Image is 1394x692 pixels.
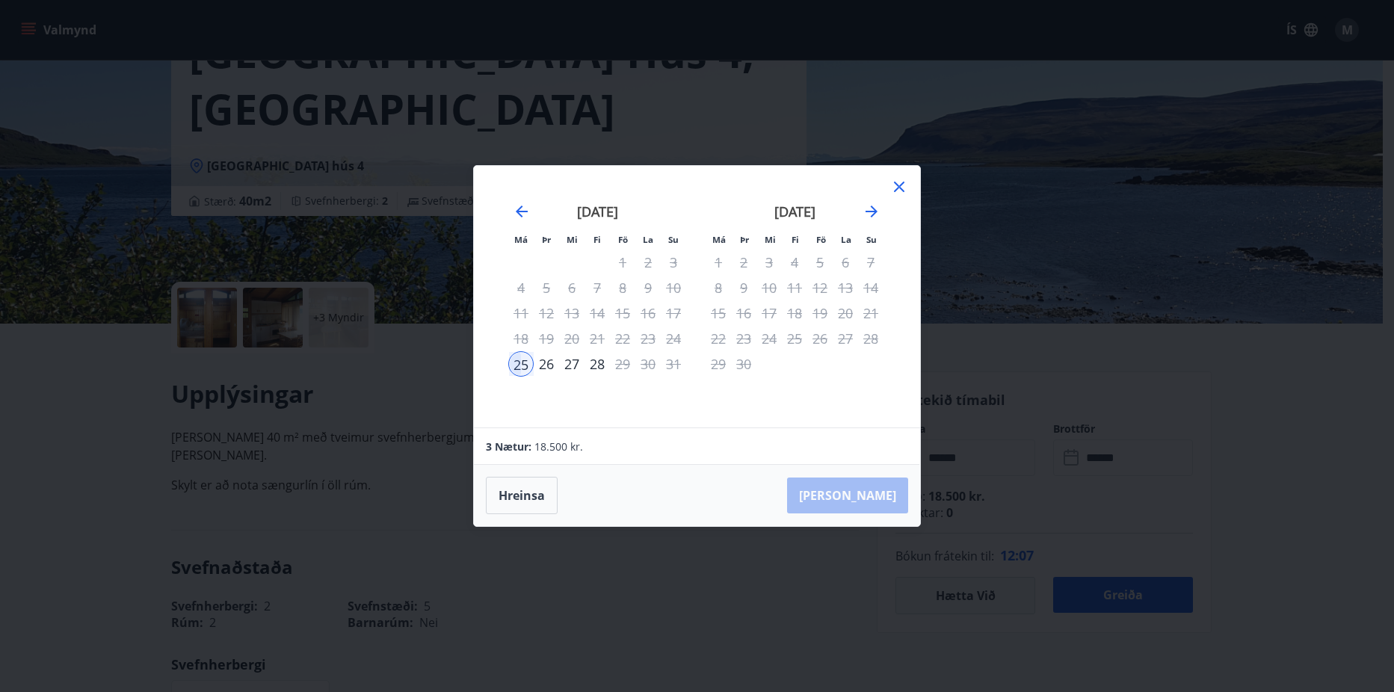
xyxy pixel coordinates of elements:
td: Not available. mánudagur, 22. september 2025 [706,326,731,351]
td: Not available. föstudagur, 19. september 2025 [807,300,833,326]
button: Hreinsa [486,477,558,514]
small: Mi [765,234,776,245]
td: Not available. fimmtudagur, 18. september 2025 [782,300,807,326]
td: Not available. sunnudagur, 7. september 2025 [858,250,883,275]
td: Not available. fimmtudagur, 4. september 2025 [782,250,807,275]
td: Not available. laugardagur, 27. september 2025 [833,326,858,351]
small: Su [668,234,679,245]
strong: [DATE] [577,203,618,220]
td: Not available. þriðjudagur, 9. september 2025 [731,275,756,300]
td: Not available. föstudagur, 1. ágúst 2025 [610,250,635,275]
div: 25 [508,351,534,377]
small: Su [866,234,877,245]
strong: [DATE] [774,203,815,220]
td: Not available. fimmtudagur, 11. september 2025 [782,275,807,300]
small: Fö [618,234,628,245]
td: Not available. þriðjudagur, 2. september 2025 [731,250,756,275]
td: Not available. miðvikudagur, 24. september 2025 [756,326,782,351]
td: Not available. laugardagur, 13. september 2025 [833,275,858,300]
td: Not available. sunnudagur, 31. ágúst 2025 [661,351,686,377]
td: Not available. laugardagur, 20. september 2025 [833,300,858,326]
td: Not available. þriðjudagur, 16. september 2025 [731,300,756,326]
td: Not available. sunnudagur, 28. september 2025 [858,326,883,351]
span: 3 Nætur: [486,439,531,454]
td: Not available. fimmtudagur, 7. ágúst 2025 [585,275,610,300]
td: Not available. þriðjudagur, 19. ágúst 2025 [534,326,559,351]
small: Þr [740,234,749,245]
div: 26 [534,351,559,377]
td: Choose miðvikudagur, 27. ágúst 2025 as your check-out date. It’s available. [559,351,585,377]
td: Not available. mánudagur, 8. september 2025 [706,275,731,300]
td: Not available. föstudagur, 15. ágúst 2025 [610,300,635,326]
td: Not available. miðvikudagur, 10. september 2025 [756,275,782,300]
small: Þr [542,234,551,245]
td: Not available. sunnudagur, 24. ágúst 2025 [661,326,686,351]
td: Not available. þriðjudagur, 12. ágúst 2025 [534,300,559,326]
small: La [643,234,653,245]
small: Fi [792,234,799,245]
td: Not available. mánudagur, 1. september 2025 [706,250,731,275]
div: Aðeins útritun í boði [585,351,610,377]
td: Not available. föstudagur, 22. ágúst 2025 [610,326,635,351]
td: Not available. sunnudagur, 14. september 2025 [858,275,883,300]
td: Not available. laugardagur, 2. ágúst 2025 [635,250,661,275]
small: Má [514,234,528,245]
td: Not available. föstudagur, 8. ágúst 2025 [610,275,635,300]
div: Aðeins útritun í boði [807,250,833,275]
td: Not available. mánudagur, 11. ágúst 2025 [508,300,534,326]
td: Not available. miðvikudagur, 20. ágúst 2025 [559,326,585,351]
td: Not available. sunnudagur, 3. ágúst 2025 [661,250,686,275]
td: Not available. þriðjudagur, 23. september 2025 [731,326,756,351]
td: Choose fimmtudagur, 28. ágúst 2025 as your check-out date. It’s available. [585,351,610,377]
td: Not available. fimmtudagur, 14. ágúst 2025 [585,300,610,326]
td: Selected as start date. mánudagur, 25. ágúst 2025 [508,351,534,377]
div: Move forward to switch to the next month. [863,203,880,220]
td: Not available. miðvikudagur, 3. september 2025 [756,250,782,275]
td: Not available. mánudagur, 18. ágúst 2025 [508,326,534,351]
div: 27 [559,351,585,377]
div: Move backward to switch to the previous month. [513,203,531,220]
small: Má [712,234,726,245]
td: Not available. miðvikudagur, 6. ágúst 2025 [559,275,585,300]
small: Fi [593,234,601,245]
small: Fö [816,234,826,245]
td: Not available. fimmtudagur, 25. september 2025 [782,326,807,351]
td: Not available. mánudagur, 4. ágúst 2025 [508,275,534,300]
td: Not available. laugardagur, 16. ágúst 2025 [635,300,661,326]
td: Not available. laugardagur, 6. september 2025 [833,250,858,275]
td: Not available. miðvikudagur, 17. september 2025 [756,300,782,326]
td: Not available. þriðjudagur, 5. ágúst 2025 [534,275,559,300]
td: Not available. mánudagur, 29. september 2025 [706,351,731,377]
small: La [841,234,851,245]
td: Not available. mánudagur, 15. september 2025 [706,300,731,326]
td: Not available. föstudagur, 29. ágúst 2025 [610,351,635,377]
td: Not available. þriðjudagur, 30. september 2025 [731,351,756,377]
td: Not available. miðvikudagur, 13. ágúst 2025 [559,300,585,326]
div: Calendar [492,184,902,410]
td: Not available. sunnudagur, 21. september 2025 [858,300,883,326]
td: Not available. laugardagur, 9. ágúst 2025 [635,275,661,300]
td: Not available. laugardagur, 23. ágúst 2025 [635,326,661,351]
td: Not available. sunnudagur, 17. ágúst 2025 [661,300,686,326]
td: Not available. föstudagur, 12. september 2025 [807,275,833,300]
td: Choose þriðjudagur, 26. ágúst 2025 as your check-out date. It’s available. [534,351,559,377]
span: 18.500 kr. [534,439,583,454]
td: Not available. laugardagur, 30. ágúst 2025 [635,351,661,377]
td: Not available. föstudagur, 26. september 2025 [807,326,833,351]
td: Not available. fimmtudagur, 21. ágúst 2025 [585,326,610,351]
td: Not available. föstudagur, 5. september 2025 [807,250,833,275]
small: Mi [567,234,578,245]
td: Not available. sunnudagur, 10. ágúst 2025 [661,275,686,300]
